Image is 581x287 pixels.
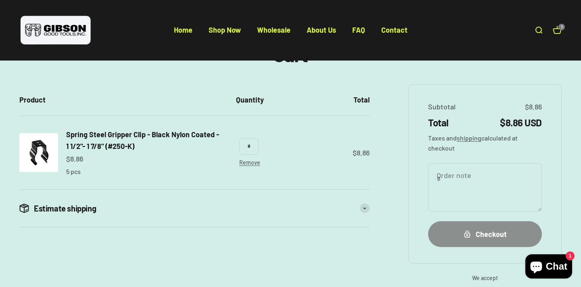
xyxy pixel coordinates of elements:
a: shipping [457,134,481,142]
p: 5 pcs [66,166,81,177]
a: Spring Steel Gripper Clip - Black Nylon Coated - 1 1/2"- 1 7/8" (#250-K) [66,129,223,152]
span: $8.86 [525,101,542,113]
cart-count: 1 [558,24,565,30]
th: Total [270,84,370,115]
sale-price: $8.86 [66,153,83,165]
a: Wholesale [257,25,290,34]
summary: Estimate shipping [19,190,370,227]
a: Contact [381,25,408,34]
input: Change quantity [239,138,259,154]
h1: Cart [273,44,308,65]
th: Product [19,84,230,115]
inbox-online-store-chat: Shopify online store chat [523,254,575,281]
span: We accept [408,273,562,283]
img: Gripper clip, made & shipped from the USA! [19,133,58,172]
div: Checkout [444,228,526,240]
button: Checkout [428,221,542,247]
a: About Us [307,25,336,34]
span: Subtotal [428,101,456,113]
span: Total [428,116,449,130]
a: Shop Now [209,25,241,34]
a: Remove [239,159,260,166]
span: $8.86 USD [500,116,542,130]
span: Spring Steel Gripper Clip - Black Nylon Coated - 1 1/2"- 1 7/8" (#250-K) [66,130,219,151]
a: FAQ [352,25,365,34]
span: Taxes and calculated at checkout [428,133,542,153]
td: $8.86 [270,116,370,189]
span: Estimate shipping [34,203,96,214]
a: Home [174,25,192,34]
th: Quantity [230,84,270,115]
